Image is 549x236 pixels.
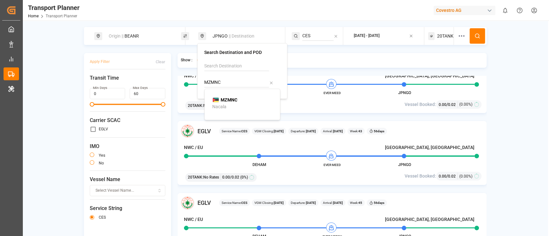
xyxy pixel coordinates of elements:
[99,127,108,131] label: EGLV
[350,129,362,134] span: Week:
[156,59,165,65] div: Clear
[291,200,316,205] span: Departure:
[254,129,284,134] span: VGM Closing:
[181,196,194,210] img: Carrier
[90,143,166,150] span: IMO
[374,129,384,133] b: 56 days
[96,188,134,194] span: Select Vessel Name...
[448,102,456,107] span: 0.02
[385,144,474,151] h4: [GEOGRAPHIC_DATA], [GEOGRAPHIC_DATA]
[222,200,247,205] span: Service Name:
[222,129,247,134] span: Service Name:
[209,30,278,42] div: JPNGO
[212,103,226,110] div: Nacala
[90,74,166,82] span: Transit Time
[184,73,203,79] h4: NWC / EU
[434,6,495,15] div: Covestro AG
[188,103,203,109] span: 20TANK :
[305,201,316,205] b: [DATE]
[28,14,39,18] a: Home
[188,174,203,180] span: 20TANK :
[252,162,266,167] span: DEHAM
[358,201,362,205] b: 45
[156,56,165,67] button: Clear
[99,161,104,165] label: no
[302,31,334,41] input: Search Service String
[212,97,219,102] img: country
[374,201,384,205] b: 56 days
[229,33,254,39] span: || Destination
[314,91,350,95] span: EVER MEED
[439,101,458,108] div: /
[241,201,247,205] b: CES
[332,129,343,133] b: [DATE]
[109,33,124,39] span: Origin ||
[354,33,380,39] div: [DATE] - [DATE]
[241,129,247,133] b: CES
[221,97,237,102] b: MZMNC
[437,33,453,39] span: 20TANK
[459,173,472,179] span: (0.00%)
[161,102,165,107] span: Maximum
[99,153,105,157] label: yes
[332,201,343,205] b: [DATE]
[405,173,436,179] span: Vessel Booked:
[184,144,203,151] h4: NWC / EU
[99,215,106,219] label: CES
[90,102,94,107] span: Minimum
[434,4,498,16] button: Covestro AG
[197,198,211,207] span: EGLV
[398,91,411,95] span: JPNGO
[28,3,79,13] div: Transport Planner
[314,162,350,167] span: EVER MEED
[274,201,284,205] b: [DATE]
[512,3,527,18] button: Help Center
[448,174,456,179] span: 0.02
[133,86,148,90] label: Max Days
[93,86,107,90] label: Min Days
[350,200,362,205] span: Week:
[254,200,284,205] span: VGM Closing:
[181,124,194,138] img: Carrier
[240,174,248,180] span: (0%)
[90,117,166,124] span: Carrier SCAC
[385,73,474,79] h4: [GEOGRAPHIC_DATA], [GEOGRAPHIC_DATA]
[181,57,192,63] span: Show :
[305,129,316,133] b: [DATE]
[291,129,316,134] span: Departure:
[204,78,269,87] input: Search POD
[197,127,211,135] span: EGLV
[398,162,411,167] span: JPNGO
[459,101,472,107] span: (0.00%)
[90,205,166,212] span: Service String
[203,103,219,109] span: No Rates
[203,174,219,180] span: No Rates
[105,30,174,42] div: BEANR
[405,101,436,108] span: Vessel Booked:
[323,129,343,134] span: Arrival:
[385,216,474,223] h4: [GEOGRAPHIC_DATA], [GEOGRAPHIC_DATA]
[439,173,458,179] div: /
[204,50,280,55] h4: Search Destination and POD
[204,61,269,71] input: Search Destination
[90,176,166,183] span: Vessel Name
[347,30,420,42] button: [DATE] - [DATE]
[439,174,446,179] span: 0.00
[222,174,239,180] span: 0.00 / 0.02
[439,102,446,107] span: 0.00
[498,3,512,18] button: show 0 new notifications
[323,200,343,205] span: Arrival:
[358,129,362,133] b: 43
[184,216,203,223] h4: NWC / EU
[274,129,284,133] b: [DATE]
